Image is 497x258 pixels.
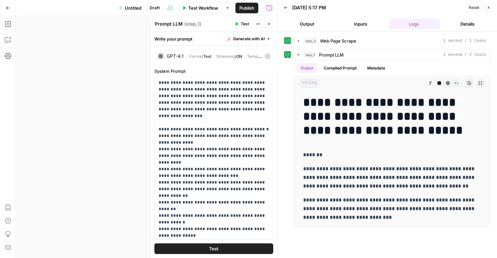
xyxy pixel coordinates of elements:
[443,38,486,44] span: 1 second / 1 tasks
[211,53,216,59] span: |
[125,5,141,11] span: Untitled
[319,52,344,58] span: Prompt LLM
[239,5,254,11] span: Publish
[186,53,190,59] span: |
[469,5,479,11] span: Reset
[154,68,273,74] label: System Prompt
[188,5,218,11] span: Test Workflow
[233,36,265,42] span: Generate with AI
[150,5,160,11] span: Draft
[241,21,249,27] span: Test
[363,63,389,73] button: Metadata
[236,54,242,59] span: ON
[443,52,486,58] span: 1 second / 2 tasks
[466,3,482,12] button: Reset
[294,50,490,60] button: 1 second / 2 tasks
[335,19,386,29] button: Inputs
[296,63,317,73] button: Output
[282,19,332,29] button: Output
[294,61,490,227] div: 1 second / 2 tasks
[184,21,201,27] span: ( step_1 )
[320,63,361,73] button: Compiled Prompt
[150,32,277,46] div: Write your prompt
[304,38,317,44] span: step_2
[247,53,262,59] span: Temp
[167,54,184,59] div: GPT-4.1
[115,3,145,13] button: Untitled
[235,3,258,13] button: Publish
[304,52,316,58] span: step_1
[320,38,356,44] span: Web Page Scrape
[178,3,222,13] button: Test Workflow
[155,21,183,27] textarea: Prompt LLM
[299,79,319,87] span: string
[203,54,211,59] span: Text
[242,53,247,59] span: |
[294,36,490,46] button: 1 second / 1 tasks
[224,35,273,43] button: Generate with AI
[232,20,252,28] button: Test
[442,19,493,29] button: Details
[154,243,273,254] button: Test
[389,19,440,29] button: Logs
[209,245,218,252] span: Test
[216,54,236,59] span: Streaming
[190,54,203,59] span: Format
